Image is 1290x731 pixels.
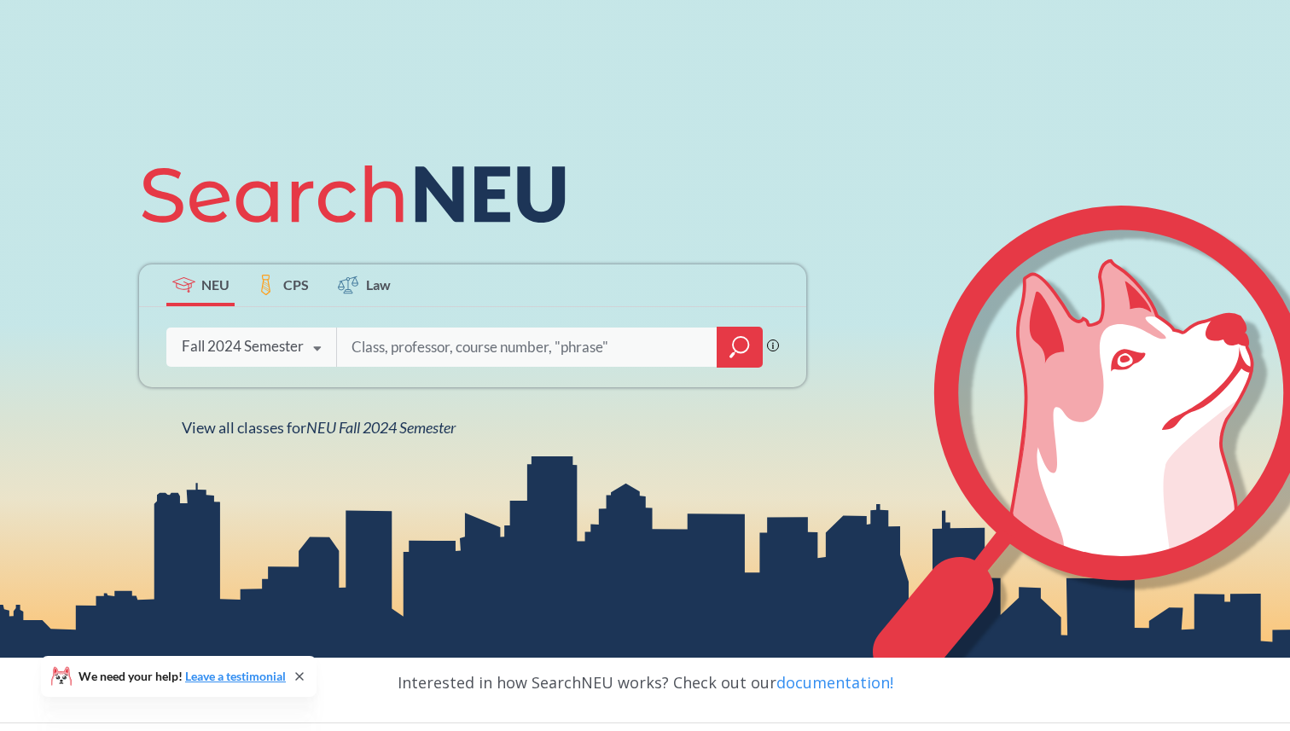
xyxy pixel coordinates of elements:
[306,418,456,437] span: NEU Fall 2024 Semester
[366,275,391,294] span: Law
[729,335,750,359] svg: magnifying glass
[350,329,705,365] input: Class, professor, course number, "phrase"
[717,327,763,368] div: magnifying glass
[201,275,230,294] span: NEU
[776,672,893,693] a: documentation!
[283,275,309,294] span: CPS
[182,337,304,356] div: Fall 2024 Semester
[182,418,456,437] span: View all classes for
